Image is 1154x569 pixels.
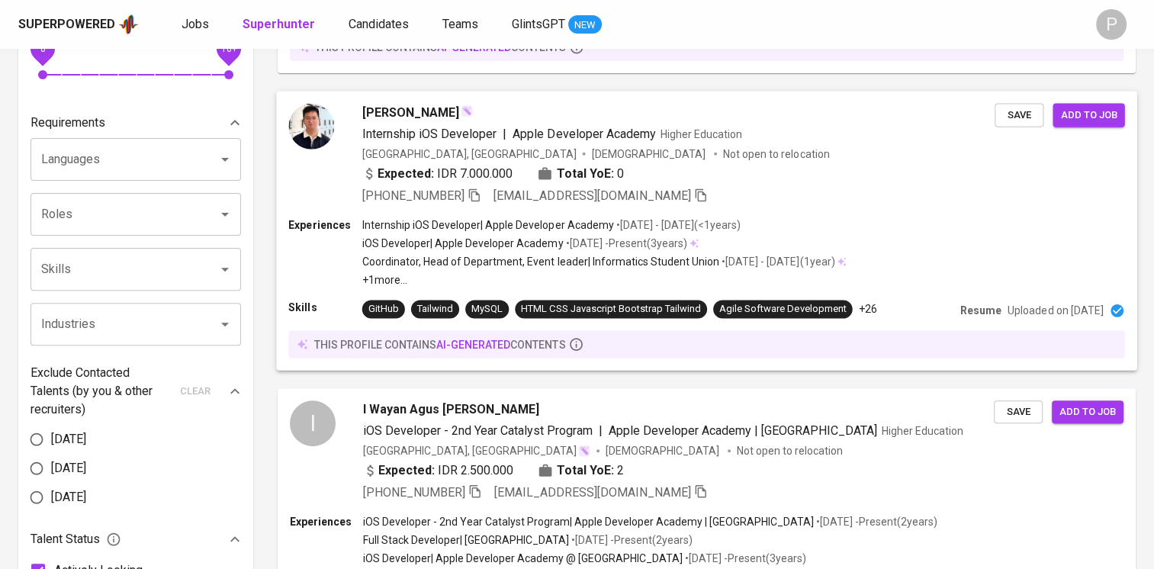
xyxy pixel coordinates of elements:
[599,422,603,440] span: |
[288,300,362,315] p: Skills
[437,41,511,53] span: AI-generated
[995,103,1043,127] button: Save
[557,461,614,480] b: Total YoE:
[31,364,241,419] div: Exclude Contacted Talents (by you & other recruiters)clear
[31,530,121,548] span: Talent Status
[737,443,843,458] p: Not open to relocation
[471,302,503,317] div: MySQL
[18,13,139,36] a: Superpoweredapp logo
[513,126,656,140] span: Apple Developer Academy
[436,338,510,350] span: AI-generated
[18,16,115,34] div: Superpowered
[723,146,829,161] p: Not open to relocation
[220,43,236,54] span: 10+
[363,532,569,548] p: Full Stack Developer | [GEOGRAPHIC_DATA]
[363,461,513,480] div: IDR 2.500.000
[214,313,236,335] button: Open
[568,18,602,33] span: NEW
[814,514,937,529] p: • [DATE] - Present ( 2 years )
[363,443,590,458] div: [GEOGRAPHIC_DATA], [GEOGRAPHIC_DATA]
[362,103,459,121] span: [PERSON_NAME]
[214,149,236,170] button: Open
[512,15,602,34] a: GlintsGPT NEW
[362,146,577,161] div: [GEOGRAPHIC_DATA], [GEOGRAPHIC_DATA]
[362,188,464,202] span: [PHONE_NUMBER]
[556,164,613,182] b: Total YoE:
[363,485,465,500] span: [PHONE_NUMBER]
[569,532,693,548] p: • [DATE] - Present ( 2 years )
[1053,103,1124,127] button: Add to job
[51,488,86,506] span: [DATE]
[512,17,565,31] span: GlintsGPT
[363,551,683,566] p: iOS Developer | Apple Developer Academy @ [GEOGRAPHIC_DATA]
[214,259,236,280] button: Open
[1001,403,1035,421] span: Save
[994,400,1043,424] button: Save
[349,17,409,31] span: Candidates
[362,217,614,233] p: Internship iOS Developer | Apple Developer Academy
[1060,106,1117,124] span: Add to job
[606,443,722,458] span: [DEMOGRAPHIC_DATA]
[378,164,434,182] b: Expected:
[362,236,564,251] p: iOS Developer | Apple Developer Academy
[719,302,846,317] div: Agile Software Development
[51,459,86,477] span: [DATE]
[859,301,877,317] p: +26
[1002,106,1036,124] span: Save
[214,204,236,225] button: Open
[1008,303,1103,318] p: Uploaded on [DATE]
[592,146,708,161] span: [DEMOGRAPHIC_DATA]
[378,461,435,480] b: Expected:
[578,445,590,457] img: magic_wand.svg
[31,108,241,138] div: Requirements
[40,43,45,54] span: 0
[118,13,139,36] img: app logo
[1052,400,1123,424] button: Add to job
[719,254,834,269] p: • [DATE] - [DATE] ( 1 year )
[278,92,1136,370] a: [PERSON_NAME]Internship iOS Developer|Apple Developer AcademyHigher Education[GEOGRAPHIC_DATA], [...
[442,15,481,34] a: Teams
[493,188,691,202] span: [EMAIL_ADDRESS][DOMAIN_NAME]
[288,217,362,233] p: Experiences
[368,302,399,317] div: GitHub
[661,127,742,140] span: Higher Education
[614,217,741,233] p: • [DATE] - [DATE] ( <1 years )
[563,236,686,251] p: • [DATE] - Present ( 3 years )
[290,400,336,446] div: I
[31,364,171,419] p: Exclude Contacted Talents (by you & other recruiters)
[290,514,363,529] p: Experiences
[363,423,593,438] span: iOS Developer - 2nd Year Catalyst Program
[617,461,624,480] span: 2
[362,164,513,182] div: IDR 7.000.000
[617,164,624,182] span: 0
[362,272,847,288] p: +1 more ...
[349,15,412,34] a: Candidates
[362,254,719,269] p: Coordinator, Head of Department, Event leader | Informatics Student Union
[960,303,1001,318] p: Resume
[882,425,963,437] span: Higher Education
[243,15,318,34] a: Superhunter
[609,423,877,438] span: Apple Developer Academy | [GEOGRAPHIC_DATA]
[494,485,691,500] span: [EMAIL_ADDRESS][DOMAIN_NAME]
[417,302,453,317] div: Tailwind
[288,103,334,149] img: 54c0e08483d358868ad1933a47fdb67a.jpg
[363,400,539,419] span: I Wayan Agus [PERSON_NAME]
[1096,9,1127,40] div: P
[442,17,478,31] span: Teams
[182,17,209,31] span: Jobs
[313,336,565,352] p: this profile contains contents
[521,302,701,317] div: HTML CSS Javascript Bootstrap Tailwind
[182,15,212,34] a: Jobs
[363,514,814,529] p: iOS Developer - 2nd Year Catalyst Program | Apple Developer Academy | [GEOGRAPHIC_DATA]
[362,126,497,140] span: Internship iOS Developer
[461,104,473,117] img: magic_wand.svg
[31,114,105,132] p: Requirements
[243,17,315,31] b: Superhunter
[51,430,86,448] span: [DATE]
[503,124,506,143] span: |
[31,524,241,555] div: Talent Status
[1059,403,1116,421] span: Add to job
[683,551,806,566] p: • [DATE] - Present ( 3 years )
